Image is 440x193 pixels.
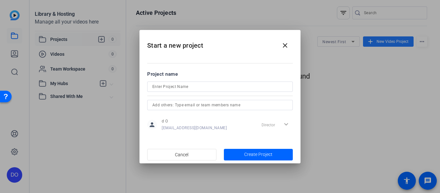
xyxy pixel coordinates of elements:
[281,42,289,49] mat-icon: close
[152,101,288,109] input: Add others: Type email or team members name
[147,149,216,160] button: Cancel
[162,125,227,130] span: [EMAIL_ADDRESS][DOMAIN_NAME]
[147,120,157,130] mat-icon: person
[147,71,293,78] div: Project name
[152,83,288,91] input: Enter Project Name
[175,149,188,161] span: Cancel
[244,151,273,158] span: Create Project
[224,149,293,160] button: Create Project
[139,30,301,56] h2: Start a new project
[162,119,227,124] span: d O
